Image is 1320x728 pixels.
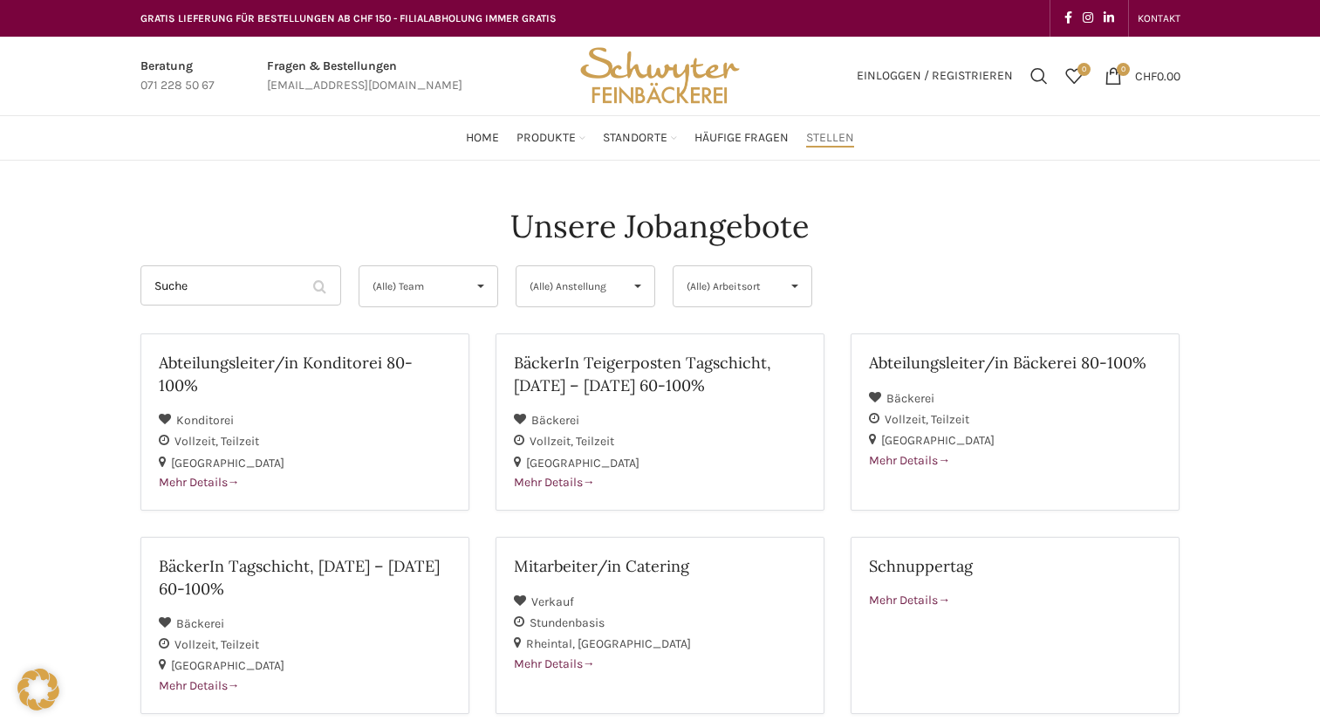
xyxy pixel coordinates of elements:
[869,555,1161,577] h2: Schnuppertag
[464,266,497,306] span: ▾
[574,67,745,82] a: Site logo
[174,434,221,449] span: Vollzeit
[516,120,585,155] a: Produkte
[806,130,854,147] span: Stellen
[1135,68,1157,83] span: CHF
[931,412,969,427] span: Teilzeit
[514,352,806,395] h2: BäckerIn Teigerposten Tagschicht, [DATE] – [DATE] 60-100%
[466,120,499,155] a: Home
[1129,1,1189,36] div: Secondary navigation
[576,434,614,449] span: Teilzeit
[159,475,240,490] span: Mehr Details
[1135,68,1180,83] bdi: 0.00
[848,58,1022,93] a: Einloggen / Registrieren
[526,456,639,470] span: [GEOGRAPHIC_DATA]
[171,658,284,673] span: [GEOGRAPHIC_DATA]
[778,266,811,306] span: ▾
[531,594,574,609] span: Verkauf
[514,555,806,577] h2: Mitarbeiter/in Catering
[267,57,462,96] a: Infobox link
[176,616,224,631] span: Bäckerei
[694,130,789,147] span: Häufige Fragen
[1059,6,1077,31] a: Facebook social link
[516,130,576,147] span: Produkte
[885,412,931,427] span: Vollzeit
[530,615,605,630] span: Stundenbasis
[851,537,1180,714] a: Schnuppertag Mehr Details
[1057,58,1091,93] a: 0
[857,70,1013,82] span: Einloggen / Registrieren
[174,637,221,652] span: Vollzeit
[603,130,667,147] span: Standorte
[578,636,691,651] span: [GEOGRAPHIC_DATA]
[466,130,499,147] span: Home
[159,555,451,599] h2: BäckerIn Tagschicht, [DATE] – [DATE] 60-100%
[1077,63,1091,76] span: 0
[574,37,745,115] img: Bäckerei Schwyter
[140,333,469,511] a: Abteilungsleiter/in Konditorei 80-100% Konditorei Vollzeit Teilzeit [GEOGRAPHIC_DATA] Mehr Details
[1022,58,1057,93] a: Suchen
[140,57,215,96] a: Infobox link
[531,413,579,428] span: Bäckerei
[1077,6,1098,31] a: Instagram social link
[869,593,950,608] span: Mehr Details
[694,120,789,155] a: Häufige Fragen
[526,636,578,651] span: Rheintal
[806,120,854,155] a: Stellen
[176,413,234,428] span: Konditorei
[373,266,455,306] span: (Alle) Team
[132,120,1189,155] div: Main navigation
[1138,12,1180,24] span: KONTAKT
[140,12,557,24] span: GRATIS LIEFERUNG FÜR BESTELLUNGEN AB CHF 150 - FILIALABHOLUNG IMMER GRATIS
[1057,58,1091,93] div: Meine Wunschliste
[1138,1,1180,36] a: KONTAKT
[881,433,995,448] span: [GEOGRAPHIC_DATA]
[496,537,824,714] a: Mitarbeiter/in Catering Verkauf Stundenbasis Rheintal [GEOGRAPHIC_DATA] Mehr Details
[687,266,769,306] span: (Alle) Arbeitsort
[869,352,1161,374] h2: Abteilungsleiter/in Bäckerei 80-100%
[159,352,451,395] h2: Abteilungsleiter/in Konditorei 80-100%
[1117,63,1130,76] span: 0
[851,333,1180,511] a: Abteilungsleiter/in Bäckerei 80-100% Bäckerei Vollzeit Teilzeit [GEOGRAPHIC_DATA] Mehr Details
[621,266,654,306] span: ▾
[510,204,810,248] h4: Unsere Jobangebote
[1096,58,1189,93] a: 0 CHF0.00
[159,678,240,693] span: Mehr Details
[140,537,469,714] a: BäckerIn Tagschicht, [DATE] – [DATE] 60-100% Bäckerei Vollzeit Teilzeit [GEOGRAPHIC_DATA] Mehr De...
[886,391,934,406] span: Bäckerei
[496,333,824,511] a: BäckerIn Teigerposten Tagschicht, [DATE] – [DATE] 60-100% Bäckerei Vollzeit Teilzeit [GEOGRAPHIC_...
[1098,6,1119,31] a: Linkedin social link
[869,453,950,468] span: Mehr Details
[221,434,259,449] span: Teilzeit
[530,266,612,306] span: (Alle) Anstellung
[514,656,595,671] span: Mehr Details
[140,265,341,306] input: Suche
[603,120,677,155] a: Standorte
[221,637,259,652] span: Teilzeit
[514,475,595,490] span: Mehr Details
[530,434,576,449] span: Vollzeit
[171,456,284,470] span: [GEOGRAPHIC_DATA]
